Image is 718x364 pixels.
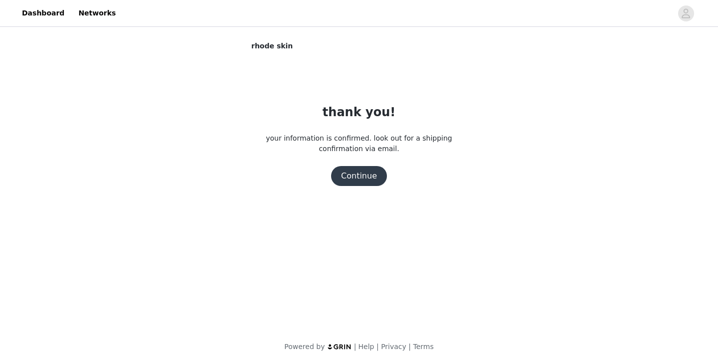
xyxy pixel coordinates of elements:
[354,343,357,351] span: |
[72,2,122,24] a: Networks
[413,343,433,351] a: Terms
[331,166,387,186] button: Continue
[376,343,379,351] span: |
[408,343,411,351] span: |
[251,41,293,51] span: rhode skin
[381,343,406,351] a: Privacy
[359,343,374,351] a: Help
[327,344,352,350] img: logo
[284,343,325,351] span: Powered by
[251,133,467,154] p: your information is confirmed. look out for a shipping confirmation via email.
[323,103,395,121] h1: thank you!
[16,2,70,24] a: Dashboard
[681,5,691,21] div: avatar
